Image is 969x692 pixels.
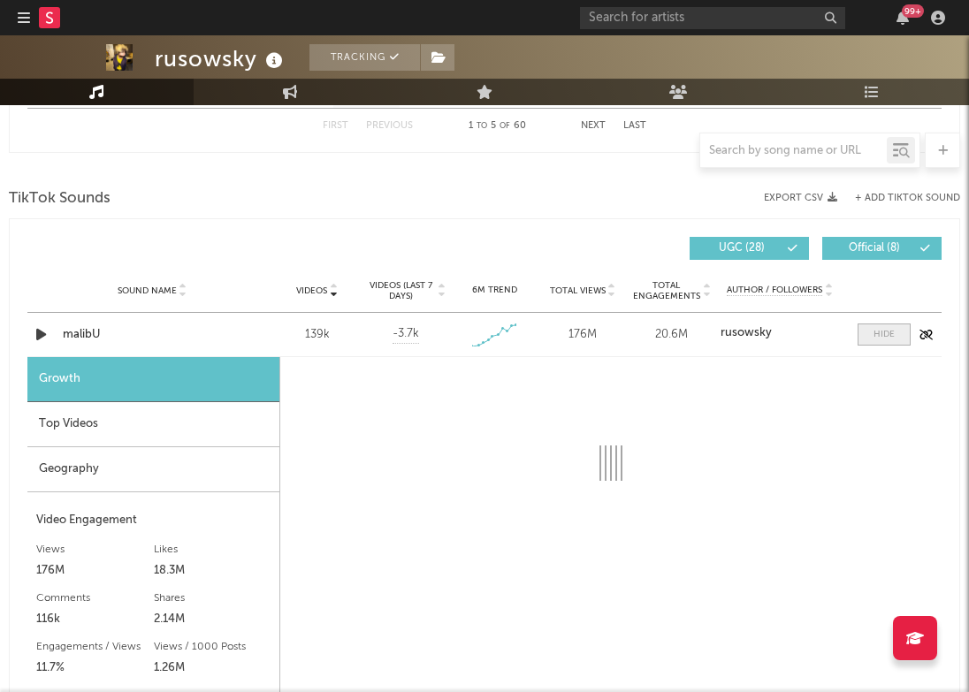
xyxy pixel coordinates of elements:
div: 11.7% [36,658,154,679]
button: + Add TikTok Sound [837,194,960,203]
div: Comments [36,588,154,609]
span: Total Engagements [632,280,701,301]
span: Author / Followers [727,285,822,296]
div: rusowsky [155,44,287,73]
button: Previous [366,121,413,131]
div: Video Engagement [36,510,271,531]
span: to [477,122,487,130]
div: 139k [278,326,357,344]
span: TikTok Sounds [9,188,111,209]
strong: rusowsky [721,327,772,338]
div: Growth [27,357,279,402]
span: UGC ( 28 ) [701,243,782,254]
button: Last [623,121,646,131]
div: 18.3M [154,560,271,582]
span: Videos [296,285,327,296]
span: -3.7k [393,325,419,343]
div: 116k [36,609,154,630]
div: Likes [154,539,271,560]
div: Shares [154,588,271,609]
a: rusowsky [721,327,840,339]
div: 1 5 60 [448,116,546,137]
span: Videos (last 7 days) [366,280,435,301]
div: 99 + [902,4,924,18]
div: 176M [543,326,622,344]
input: Search for artists [580,7,845,29]
div: 20.6M [632,326,712,344]
div: 1.26M [154,658,271,679]
button: Next [581,121,606,131]
button: Export CSV [764,193,837,203]
div: Geography [27,447,279,492]
button: + Add TikTok Sound [855,194,960,203]
button: Tracking [309,44,420,71]
div: 6M Trend [454,284,534,297]
div: Views [36,539,154,560]
span: Total Views [550,285,606,296]
div: Top Videos [27,402,279,447]
div: 176M [36,560,154,582]
a: malibU [63,326,242,344]
div: 2.14M [154,609,271,630]
button: First [323,121,348,131]
div: Engagements / Views [36,636,154,658]
button: Official(8) [822,237,942,260]
div: Views / 1000 Posts [154,636,271,658]
span: Official ( 8 ) [834,243,915,254]
span: of [500,122,510,130]
input: Search by song name or URL [700,144,887,158]
button: 99+ [897,11,909,25]
button: UGC(28) [690,237,809,260]
span: Sound Name [118,285,177,296]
